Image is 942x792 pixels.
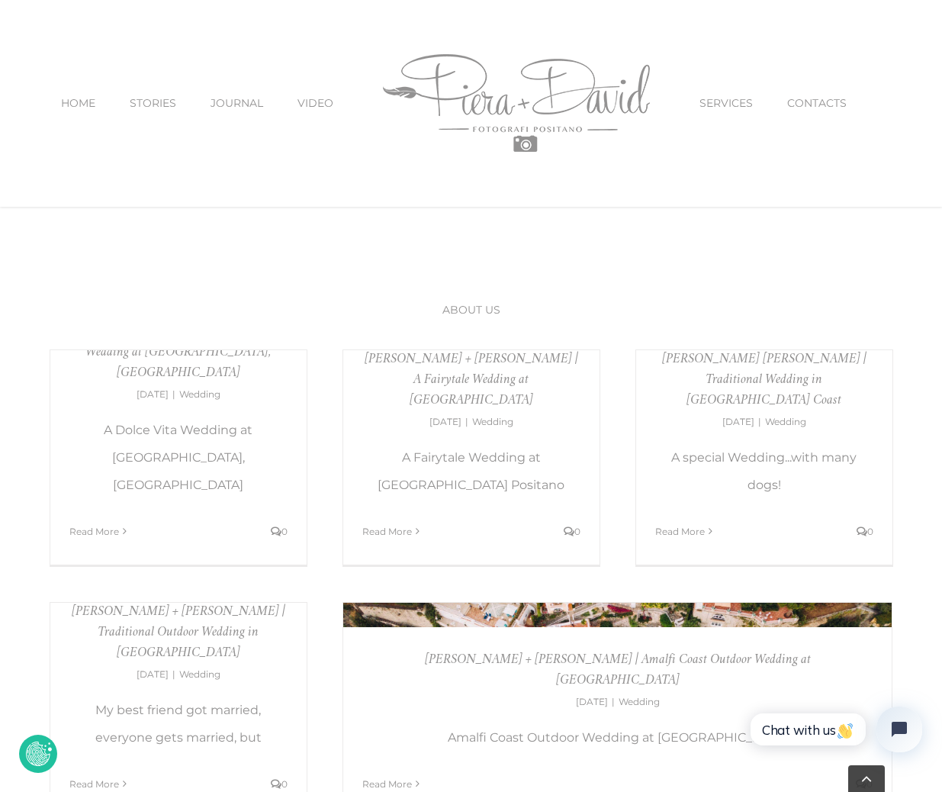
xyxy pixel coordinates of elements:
span: | [608,696,619,707]
iframe: Tidio Chat [727,685,942,792]
a: Wedding [472,416,513,427]
p: A Dolce Vita Wedding at [GEOGRAPHIC_DATA], [GEOGRAPHIC_DATA] [69,417,288,499]
a: 0 [857,526,873,537]
img: Piera Plus David Photography Positano Logo [383,54,650,152]
p: My best friend got married, everyone gets married, but [69,697,288,752]
a: More on Antonio + Fabiana | Traditional Outdoor Wedding in Naples [69,778,119,790]
span: | [461,416,472,427]
span: [DATE] [137,668,169,680]
button: Revoke Icon [19,735,57,773]
a: More on Gaetano+ Anna | Traditional Wedding in Sorrento Coast [655,526,705,537]
p: Amalfi Coast Outdoor Wedding at [GEOGRAPHIC_DATA] [362,724,873,752]
span: CONTACTS [787,98,847,108]
a: More on Dave + Ally | A Dolce Vita Wedding at Hotel Santa Caterina, Amalfi [69,526,119,537]
span: | [754,416,765,427]
a: ABOUT US [442,207,500,414]
a: 0 [271,778,288,790]
span: JOURNAL [211,98,263,108]
a: 0 [271,526,288,537]
span: | [169,668,179,680]
p: A special Wedding...with many dogs! [655,444,873,499]
span: VIDEO [297,98,333,108]
span: STORIES [130,98,176,108]
span: HOME [61,98,95,108]
a: More on Matt + Katie | A Fairytale Wedding at Villa Magia Positano [362,526,412,537]
p: A Fairytale Wedding at [GEOGRAPHIC_DATA] Positano [362,444,580,499]
a: More on Manuel + Sanjuanita | Amalfi Coast Outdoor Wedding at Marincanto Hotel [362,778,412,790]
a: Wedding [179,668,220,680]
a: Wedding [765,416,806,427]
a: [PERSON_NAME] + [PERSON_NAME] | Amalfi Coast Outdoor Wedding at [GEOGRAPHIC_DATA] [425,653,811,687]
a: 0 [564,526,580,537]
a: [PERSON_NAME] + [PERSON_NAME] | Traditional Outdoor Wedding in [GEOGRAPHIC_DATA] [72,605,285,660]
a: Wedding [619,696,660,707]
span: [DATE] [722,416,754,427]
span: ABOUT US [442,304,500,315]
span: SERVICES [699,98,753,108]
span: [DATE] [576,696,608,707]
span: [DATE] [429,416,461,427]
